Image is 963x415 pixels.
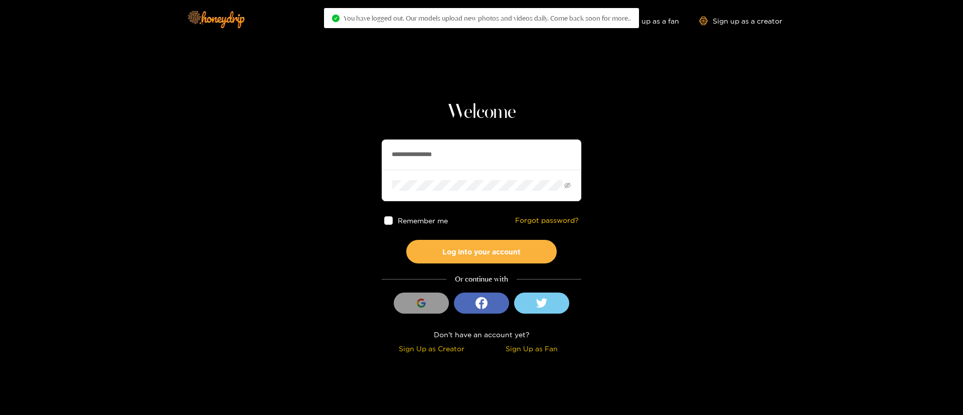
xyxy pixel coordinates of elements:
span: You have logged out. Our models upload new photos and videos daily. Come back soon for more.. [344,14,631,22]
div: Don't have an account yet? [382,329,581,340]
span: check-circle [332,15,340,22]
span: Remember me [398,217,448,224]
h1: Welcome [382,100,581,124]
div: Sign Up as Fan [484,343,579,354]
a: Sign up as a fan [610,17,679,25]
span: eye-invisible [564,182,571,189]
button: Log into your account [406,240,557,263]
div: Or continue with [382,273,581,285]
a: Forgot password? [515,216,579,225]
a: Sign up as a creator [699,17,782,25]
div: Sign Up as Creator [384,343,479,354]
